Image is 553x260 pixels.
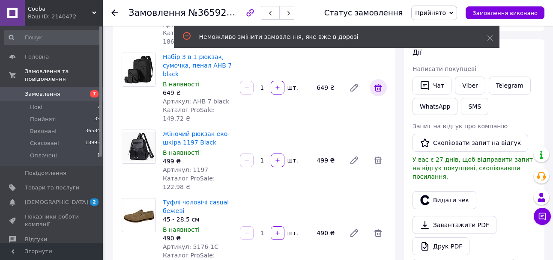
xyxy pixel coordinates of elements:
[163,215,233,224] div: 45 - 28.5 см
[370,225,387,242] span: Видалити
[163,98,229,105] span: Артикул: AHB 7 black
[163,234,233,242] div: 490 ₴
[413,77,451,95] button: Чат
[472,10,538,16] span: Замовлення виконано
[313,227,342,239] div: 490 ₴
[199,32,466,41] div: Неможливо змінити замовлення, яке вже в дорозі
[163,21,215,28] span: Артикул: СБ-16н
[30,103,42,111] span: Нові
[163,226,200,233] span: В наявності
[324,9,403,17] div: Статус замовлення
[413,191,476,209] button: Видати чек
[90,90,99,97] span: 7
[163,53,232,77] a: Набір 3 в 1 рюкзак, сумочка, пенал AHB 7 black
[25,236,47,243] span: Відгуки
[122,199,155,230] img: Туфлі чоловічі casual бежеві
[163,166,208,173] span: Артикул: 1197
[370,152,387,169] span: Видалити
[413,48,421,56] span: Дії
[85,127,100,135] span: 36584
[466,6,544,19] button: Замовлення виконано
[413,65,476,72] span: Написати покупцеві
[346,225,363,242] a: Редагувати
[285,83,299,92] div: шт.
[97,103,100,111] span: 7
[313,82,342,94] div: 649 ₴
[30,139,59,147] span: Скасовані
[94,115,100,123] span: 39
[4,30,101,45] input: Пошук
[163,243,218,250] span: Артикул: 5176-1С
[163,130,230,146] a: Жіночий рюкзак еко-шкіра 1197 Black
[30,152,57,160] span: Оплачені
[163,81,200,88] span: В наявності
[313,154,342,166] div: 499 ₴
[30,115,57,123] span: Прийняті
[413,156,533,180] span: У вас є 27 днів, щоб відправити запит на відгук покупцеві, скопіювавши посилання.
[122,132,155,162] img: Жіночий рюкзак еко-шкіра 1197 Black
[415,9,446,16] span: Прийнято
[455,77,485,95] a: Viber
[346,152,363,169] a: Редагувати
[163,157,233,165] div: 499 ₴
[90,198,99,206] span: 2
[188,7,249,18] span: №365923176
[163,175,215,190] span: Каталог ProSale: 122.98 ₴
[413,123,508,130] span: Запит на відгук про компанію
[489,77,531,95] a: Telegram
[163,89,233,97] div: 649 ₴
[461,98,488,115] button: SMS
[413,237,469,255] a: Друк PDF
[25,90,60,98] span: Замовлення
[413,134,528,152] button: Скопіювати запит на відгук
[28,5,92,13] span: Cooba
[413,216,496,234] a: Завантажити PDF
[85,139,100,147] span: 18995
[163,199,229,214] a: Туфлі чоловічі casual бежеві
[25,213,79,228] span: Показники роботи компанії
[25,169,66,177] span: Повідомлення
[111,9,118,17] div: Повернутися назад
[28,13,103,21] div: Ваш ID: 2140472
[413,98,457,115] a: WhatsApp
[25,68,103,83] span: Замовлення та повідомлення
[122,53,155,86] img: Набір 3 в 1 рюкзак, сумочка, пенал AHB 7 black
[163,106,215,122] span: Каталог ProSale: 149.72 ₴
[30,127,57,135] span: Виконані
[285,229,299,237] div: шт.
[25,198,88,206] span: [DEMOGRAPHIC_DATA]
[285,156,299,165] div: шт.
[163,149,200,156] span: В наявності
[370,79,387,96] span: Видалити
[25,184,79,192] span: Товари та послуги
[25,53,49,61] span: Головна
[163,30,215,45] span: Каталог ProSale: 186.38 ₴
[534,208,551,225] button: Чат з покупцем
[129,8,186,18] span: Замовлення
[346,79,363,96] a: Редагувати
[97,152,100,160] span: 1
